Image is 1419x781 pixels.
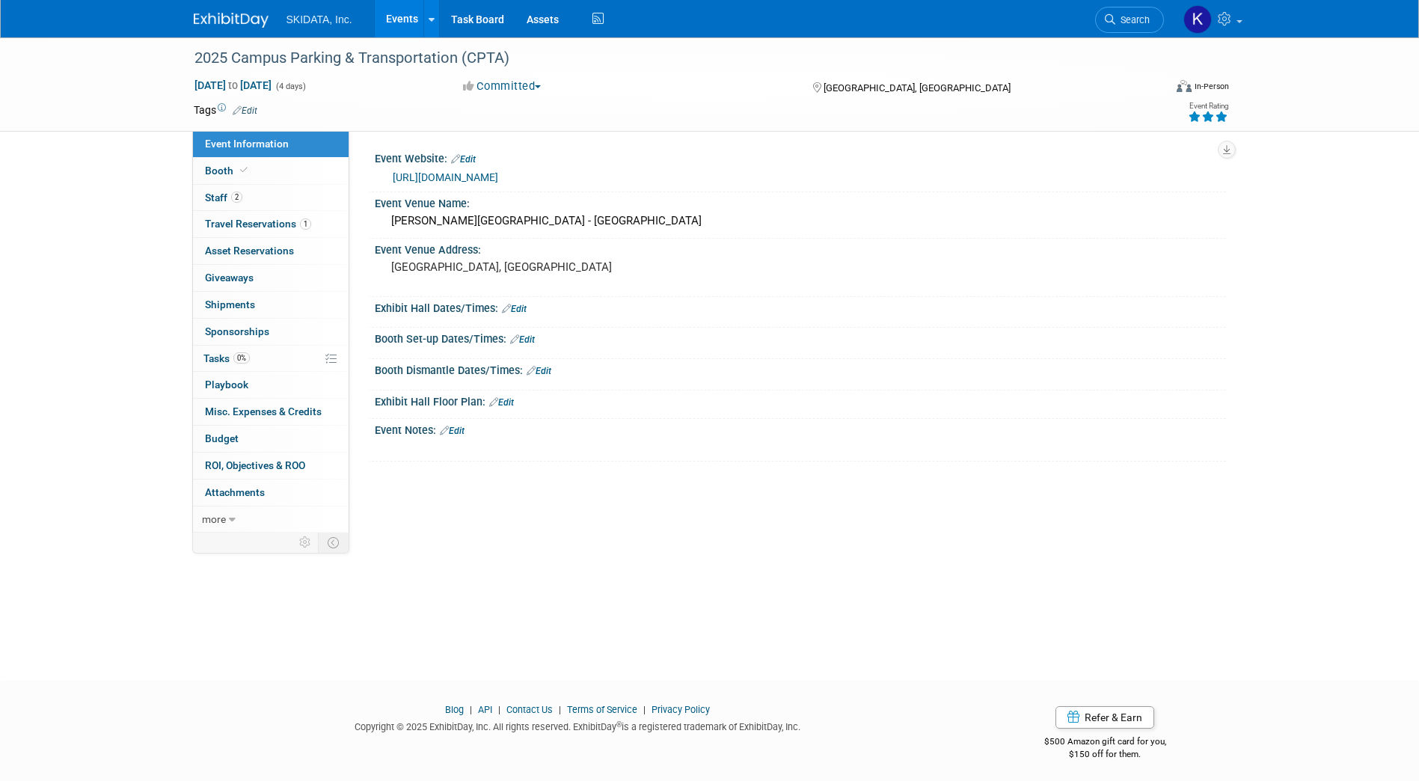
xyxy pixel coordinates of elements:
[193,265,349,291] a: Giveaways
[194,717,963,734] div: Copyright © 2025 ExhibitDay, Inc. All rights reserved. ExhibitDay is a registered trademark of Ex...
[1055,706,1154,729] a: Refer & Earn
[984,748,1226,761] div: $150 off for them.
[231,192,242,203] span: 2
[205,432,239,444] span: Budget
[193,453,349,479] a: ROI, Objectives & ROO
[1076,78,1230,100] div: Event Format
[193,185,349,211] a: Staff2
[205,272,254,284] span: Giveaways
[205,192,242,203] span: Staff
[375,328,1226,347] div: Booth Set-up Dates/Times:
[375,297,1226,316] div: Exhibit Hall Dates/Times:
[527,366,551,376] a: Edit
[1177,80,1192,92] img: Format-Inperson.png
[205,245,294,257] span: Asset Reservations
[205,165,251,177] span: Booth
[502,304,527,314] a: Edit
[640,704,649,715] span: |
[205,138,289,150] span: Event Information
[391,260,713,274] pre: [GEOGRAPHIC_DATA], [GEOGRAPHIC_DATA]
[292,533,319,552] td: Personalize Event Tab Strip
[375,147,1226,167] div: Event Website:
[193,292,349,318] a: Shipments
[984,726,1226,760] div: $500 Amazon gift card for you,
[451,154,476,165] a: Edit
[1095,7,1164,33] a: Search
[318,533,349,552] td: Toggle Event Tabs
[286,13,352,25] span: SKIDATA, Inc.
[194,13,269,28] img: ExhibitDay
[375,192,1226,211] div: Event Venue Name:
[1115,14,1150,25] span: Search
[205,379,248,390] span: Playbook
[1183,5,1212,34] img: Kim Masoner
[478,704,492,715] a: API
[205,325,269,337] span: Sponsorships
[205,486,265,498] span: Attachments
[466,704,476,715] span: |
[375,239,1226,257] div: Event Venue Address:
[375,419,1226,438] div: Event Notes:
[445,704,464,715] a: Blog
[193,238,349,264] a: Asset Reservations
[300,218,311,230] span: 1
[205,405,322,417] span: Misc. Expenses & Credits
[202,513,226,525] span: more
[193,506,349,533] a: more
[194,79,272,92] span: [DATE] [DATE]
[240,166,248,174] i: Booth reservation complete
[193,211,349,237] a: Travel Reservations1
[494,704,504,715] span: |
[440,426,465,436] a: Edit
[193,480,349,506] a: Attachments
[226,79,240,91] span: to
[193,158,349,184] a: Booth
[194,102,257,117] td: Tags
[193,131,349,157] a: Event Information
[193,372,349,398] a: Playbook
[233,352,250,364] span: 0%
[205,218,311,230] span: Travel Reservations
[205,459,305,471] span: ROI, Objectives & ROO
[375,359,1226,379] div: Booth Dismantle Dates/Times:
[510,334,535,345] a: Edit
[506,704,553,715] a: Contact Us
[386,209,1215,233] div: [PERSON_NAME][GEOGRAPHIC_DATA] - [GEOGRAPHIC_DATA]
[189,45,1141,72] div: 2025 Campus Parking & Transportation (CPTA)
[1188,102,1228,110] div: Event Rating
[555,704,565,715] span: |
[458,79,547,94] button: Committed
[205,298,255,310] span: Shipments
[193,426,349,452] a: Budget
[275,82,306,91] span: (4 days)
[233,105,257,116] a: Edit
[567,704,637,715] a: Terms of Service
[193,346,349,372] a: Tasks0%
[203,352,250,364] span: Tasks
[375,390,1226,410] div: Exhibit Hall Floor Plan:
[824,82,1011,94] span: [GEOGRAPHIC_DATA], [GEOGRAPHIC_DATA]
[489,397,514,408] a: Edit
[1194,81,1229,92] div: In-Person
[193,399,349,425] a: Misc. Expenses & Credits
[393,171,498,183] a: [URL][DOMAIN_NAME]
[652,704,710,715] a: Privacy Policy
[193,319,349,345] a: Sponsorships
[616,720,622,729] sup: ®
